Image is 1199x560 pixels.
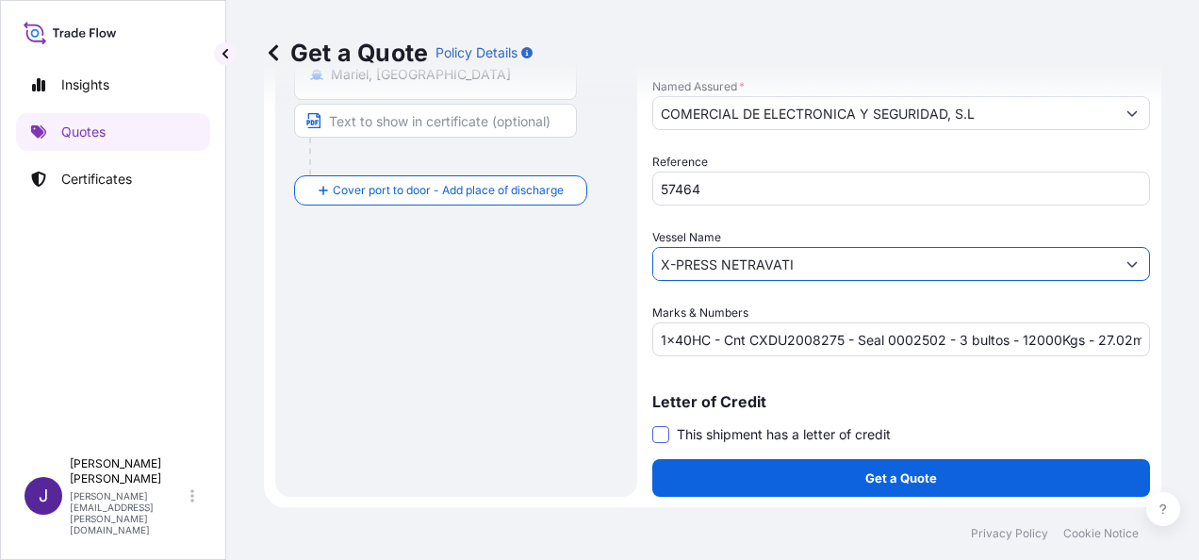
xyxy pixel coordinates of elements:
button: Show suggestions [1115,247,1149,281]
a: Cookie Notice [1063,526,1139,541]
a: Certificates [16,160,210,198]
p: Quotes [61,123,106,141]
input: Your internal reference [652,172,1150,206]
button: Cover port to door - Add place of discharge [294,175,587,206]
p: [PERSON_NAME][EMAIL_ADDRESS][PERSON_NAME][DOMAIN_NAME] [70,490,187,535]
p: Certificates [61,170,132,189]
p: Get a Quote [865,469,937,487]
label: Marks & Numbers [652,304,748,322]
input: Text to appear on certificate [294,104,577,138]
a: Insights [16,66,210,104]
span: J [39,486,48,505]
p: Letter of Credit [652,394,1150,409]
label: Reference [652,153,708,172]
p: [PERSON_NAME] [PERSON_NAME] [70,456,187,486]
p: Policy Details [435,43,517,62]
p: Get a Quote [264,38,428,68]
input: Number1, number2,... [652,322,1150,356]
input: Type to search vessel name or IMO [653,247,1115,281]
p: Insights [61,75,109,94]
label: Vessel Name [652,228,721,247]
span: Cover port to door - Add place of discharge [333,181,564,200]
button: Show suggestions [1115,96,1149,130]
input: Full name [653,96,1115,130]
button: Get a Quote [652,459,1150,497]
a: Privacy Policy [971,526,1048,541]
span: This shipment has a letter of credit [677,425,891,444]
a: Quotes [16,113,210,151]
